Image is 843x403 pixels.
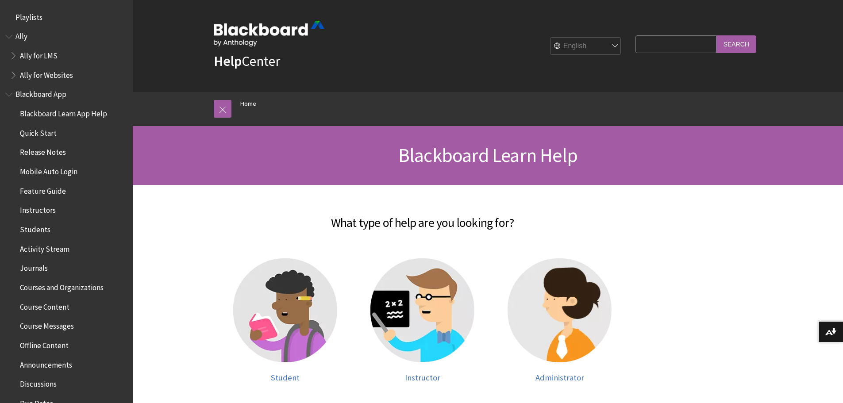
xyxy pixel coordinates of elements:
[363,258,482,383] a: Instructor help Instructor
[405,372,440,383] span: Instructor
[20,338,69,350] span: Offline Content
[20,106,107,118] span: Blackboard Learn App Help
[20,203,56,215] span: Instructors
[20,48,58,60] span: Ally for LMS
[20,261,48,273] span: Journals
[15,29,27,41] span: Ally
[271,372,300,383] span: Student
[20,145,66,157] span: Release Notes
[20,68,73,80] span: Ally for Websites
[214,21,324,46] img: Blackboard by Anthology
[20,280,104,292] span: Courses and Organizations
[716,35,756,53] input: Search
[535,372,584,383] span: Administrator
[5,29,127,83] nav: Book outline for Anthology Ally Help
[15,10,42,22] span: Playlists
[5,10,127,25] nav: Book outline for Playlists
[508,258,612,362] img: Administrator help
[550,38,621,55] select: Site Language Selector
[20,164,77,176] span: Mobile Auto Login
[370,258,474,362] img: Instructor help
[20,299,69,311] span: Course Content
[214,52,242,70] strong: Help
[20,319,74,331] span: Course Messages
[20,357,72,369] span: Announcements
[20,222,50,234] span: Students
[148,203,697,232] h2: What type of help are you looking for?
[20,126,57,138] span: Quick Start
[398,143,577,167] span: Blackboard Learn Help
[20,242,69,253] span: Activity Stream
[20,376,57,388] span: Discussions
[20,184,66,196] span: Feature Guide
[240,98,256,109] a: Home
[233,258,337,362] img: Student help
[214,52,280,70] a: HelpCenter
[500,258,620,383] a: Administrator help Administrator
[15,87,66,99] span: Blackboard App
[226,258,345,383] a: Student help Student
